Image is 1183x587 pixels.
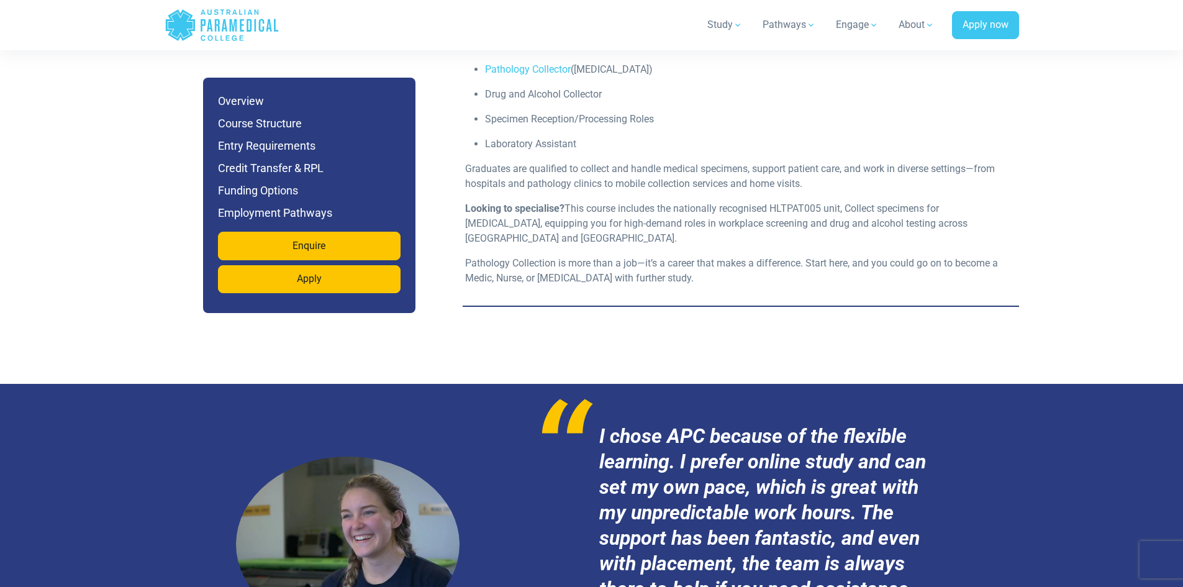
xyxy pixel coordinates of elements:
[485,62,1007,77] p: ([MEDICAL_DATA])
[700,7,750,42] a: Study
[465,162,1007,191] p: Graduates are qualified to collect and handle medical specimens, support patient care, and work i...
[485,112,1007,127] p: Specimen Reception/Processing Roles
[755,7,823,42] a: Pathways
[465,202,564,214] strong: Looking to specialise?
[485,137,1007,152] p: Laboratory Assistant
[165,5,279,45] a: Australian Paramedical College
[485,63,571,75] a: Pathology Collector
[465,201,1007,246] p: This course includes the nationally recognised HLTPAT005 unit, Collect specimens for [MEDICAL_DAT...
[891,7,942,42] a: About
[828,7,886,42] a: Engage
[485,87,1007,102] p: Drug and Alcohol Collector
[465,256,1007,286] p: Pathology Collection is more than a job—it’s a career that makes a difference. Start here, and yo...
[952,11,1019,40] a: Apply now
